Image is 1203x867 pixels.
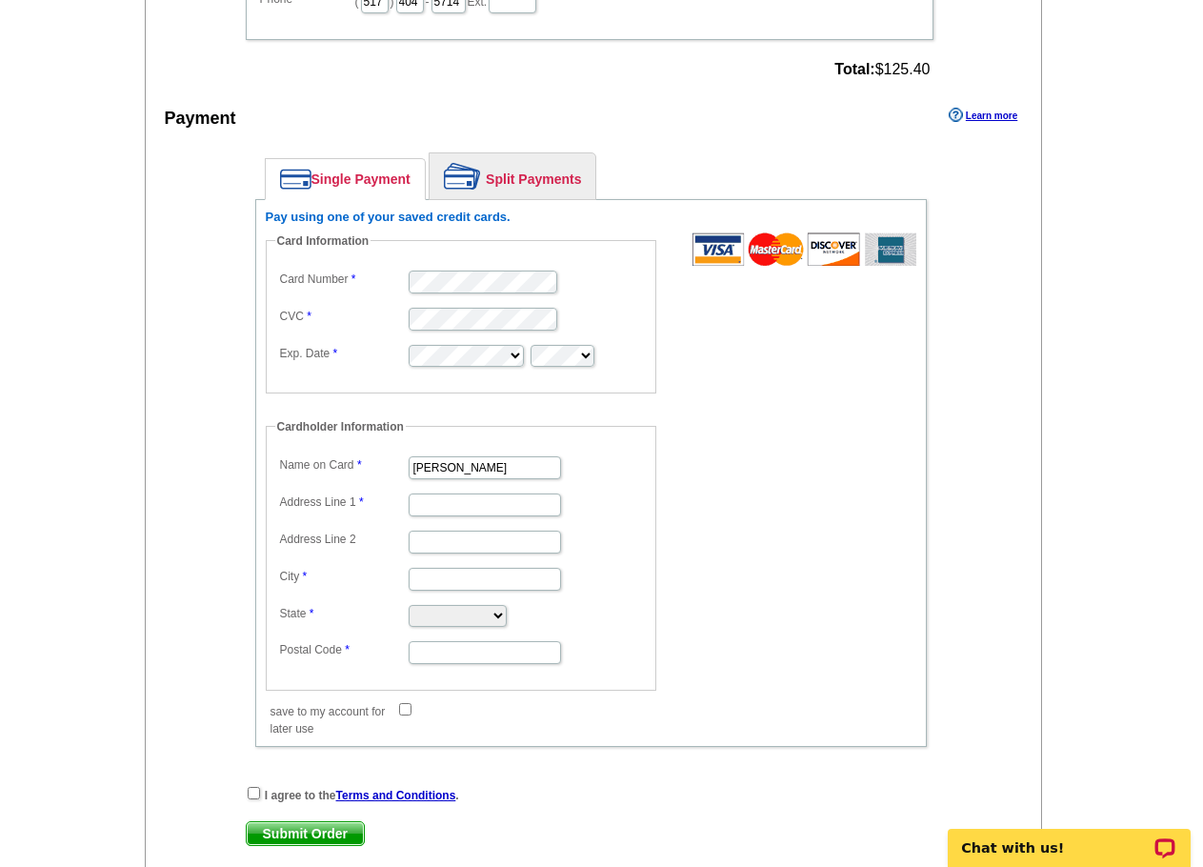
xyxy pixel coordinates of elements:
[336,789,456,802] a: Terms and Conditions
[280,494,407,511] label: Address Line 1
[247,822,364,845] span: Submit Order
[271,703,397,737] label: save to my account for later use
[266,159,425,199] a: Single Payment
[834,61,874,77] strong: Total:
[280,456,407,474] label: Name on Card
[280,605,407,622] label: State
[834,61,930,78] span: $125.40
[935,807,1203,867] iframe: LiveChat chat widget
[265,789,459,802] strong: I agree to the .
[430,153,595,199] a: Split Payments
[692,232,916,266] img: acceptedCards.gif
[444,163,481,190] img: split-payment.png
[280,641,407,658] label: Postal Code
[949,108,1017,123] a: Learn more
[280,169,311,190] img: single-payment.png
[266,210,916,225] h6: Pay using one of your saved credit cards.
[280,345,407,362] label: Exp. Date
[165,106,236,131] div: Payment
[280,308,407,325] label: CVC
[280,531,407,548] label: Address Line 2
[275,232,371,250] legend: Card Information
[275,418,406,435] legend: Cardholder Information
[280,568,407,585] label: City
[280,271,407,288] label: Card Number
